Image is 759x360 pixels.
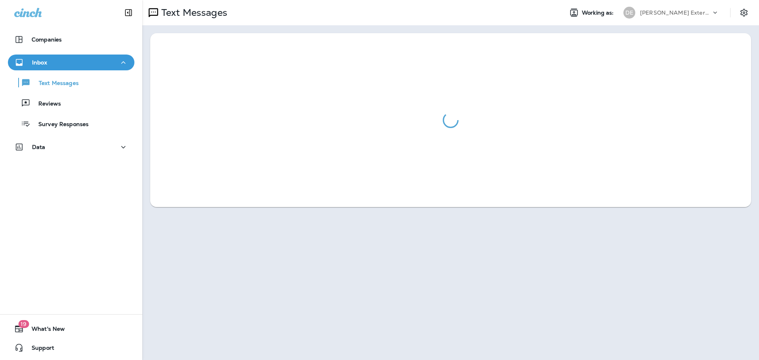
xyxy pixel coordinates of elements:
[8,321,134,337] button: 19What's New
[737,6,751,20] button: Settings
[30,121,89,128] p: Survey Responses
[8,32,134,47] button: Companies
[30,100,61,108] p: Reviews
[32,144,45,150] p: Data
[32,59,47,66] p: Inbox
[32,36,62,43] p: Companies
[582,9,616,16] span: Working as:
[8,55,134,70] button: Inbox
[623,7,635,19] div: DE
[158,7,227,19] p: Text Messages
[8,74,134,91] button: Text Messages
[24,345,54,354] span: Support
[8,340,134,356] button: Support
[640,9,711,16] p: [PERSON_NAME] Exterminating
[8,115,134,132] button: Survey Responses
[117,5,140,21] button: Collapse Sidebar
[18,320,29,328] span: 19
[31,80,79,87] p: Text Messages
[8,139,134,155] button: Data
[24,326,65,335] span: What's New
[8,95,134,111] button: Reviews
